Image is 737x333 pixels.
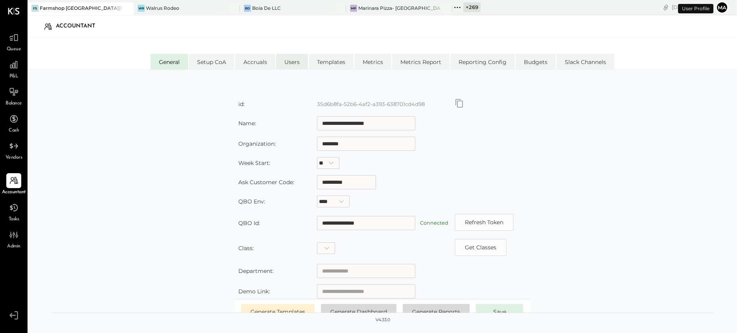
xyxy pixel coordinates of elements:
label: Week Start: [238,159,270,166]
div: Boia De LLC [252,5,281,11]
div: Farmshop [GEOGRAPHIC_DATA][PERSON_NAME] [40,5,122,11]
span: Generate Dashboard [330,308,387,315]
span: Admin [7,243,20,250]
div: Walrus Rodeo [146,5,179,11]
li: General [151,54,188,70]
span: Vendors [6,154,22,161]
label: 35d6b8fa-52b6-4af2-a393-638701cd4d98 [317,101,425,107]
div: v 4.33.0 [376,317,390,323]
label: Name: [238,120,256,127]
button: Generate Reports [403,304,470,320]
a: Balance [0,84,27,107]
label: QBO Env: [238,198,265,205]
li: Metrics [354,54,391,70]
a: Vendors [0,139,27,161]
li: Users [276,54,308,70]
label: QBO Id: [238,220,260,227]
li: Reporting Config [450,54,515,70]
button: Generate Dashboard [321,304,396,320]
a: Admin [0,227,27,250]
div: Marinara Pizza- [GEOGRAPHIC_DATA] [358,5,440,11]
label: Class: [238,245,254,252]
label: Department: [238,267,274,274]
button: Save [476,304,523,320]
div: Accountant [56,20,103,33]
li: Budgets [516,54,556,70]
div: MP [350,5,357,12]
a: Accountant [0,173,27,196]
label: Demo Link: [238,288,270,295]
li: Setup CoA [189,54,234,70]
span: Save [493,308,506,315]
li: Accruals [235,54,275,70]
a: Tasks [0,200,27,223]
div: BD [244,5,251,12]
div: copy link [662,3,670,11]
label: Connected [420,220,448,226]
div: [DATE] [672,4,714,11]
div: WR [138,5,145,12]
span: Balance [6,100,22,107]
label: id: [238,101,245,108]
button: Generate Templates [241,304,315,320]
span: P&L [9,73,18,80]
button: Ma [716,1,728,14]
button: Copy id [455,99,464,108]
button: Copy id [455,239,507,256]
span: Queue [7,46,21,53]
span: Generate Templates [251,308,305,315]
span: Generate Reports [412,308,460,315]
div: FS [31,5,39,12]
a: Queue [0,30,27,53]
div: User Profile [678,4,713,13]
div: + 269 [463,2,481,12]
li: Slack Channels [556,54,614,70]
li: Metrics Report [392,54,450,70]
label: Ask Customer Code: [238,179,294,186]
button: Refresh Token [455,214,514,231]
span: Tasks [9,216,19,223]
span: Accountant [2,189,26,196]
a: P&L [0,57,27,80]
label: Organization: [238,140,276,147]
li: Templates [309,54,354,70]
span: Cash [9,127,19,134]
a: Cash [0,112,27,134]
